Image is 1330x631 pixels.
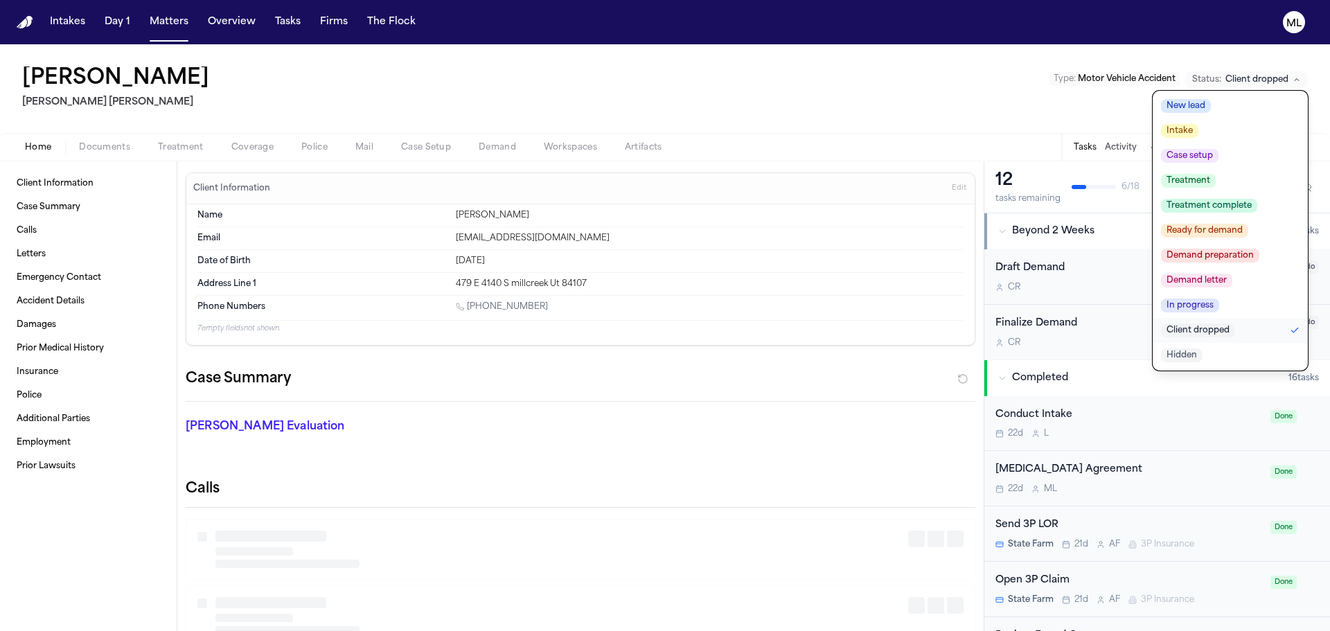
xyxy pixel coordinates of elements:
[17,16,33,29] img: Finch Logo
[1153,318,1308,343] button: Client dropped
[1161,323,1235,337] span: Client dropped
[1153,193,1308,218] button: Treatment complete
[186,479,975,499] h2: Calls
[99,10,136,35] button: Day 1
[995,517,1262,533] div: Send 3P LOR
[456,256,964,267] div: [DATE]
[1161,249,1259,263] span: Demand preparation
[1008,483,1023,495] span: 22d
[1153,268,1308,293] button: Demand letter
[11,314,166,336] a: Damages
[984,305,1330,359] div: Open task: Finalize Demand
[1153,143,1308,168] button: Case setup
[1288,373,1319,384] span: 16 task s
[1109,594,1120,605] span: A F
[44,10,91,35] button: Intakes
[197,301,265,312] span: Phone Numbers
[1012,224,1094,238] span: Beyond 2 Weeks
[1161,124,1198,138] span: Intake
[1153,293,1308,318] button: In progress
[995,316,1286,332] div: Finalize Demand
[1161,149,1218,163] span: Case setup
[1161,224,1248,238] span: Ready for demand
[144,10,194,35] button: Matters
[948,177,970,199] button: Edit
[984,396,1330,452] div: Open task: Conduct Intake
[1161,199,1257,213] span: Treatment complete
[25,142,51,153] span: Home
[1185,71,1308,88] button: Change status from Client dropped
[1008,282,1020,293] span: C R
[995,260,1286,276] div: Draft Demand
[1161,99,1211,113] span: New lead
[269,10,306,35] button: Tasks
[1044,428,1049,439] span: L
[1225,74,1288,85] span: Client dropped
[11,196,166,218] a: Case Summary
[1141,539,1194,550] span: 3P Insurance
[190,183,273,194] h3: Client Information
[1153,94,1308,118] button: New lead
[479,142,516,153] span: Demand
[1153,243,1308,268] button: Demand preparation
[995,193,1061,204] div: tasks remaining
[355,142,373,153] span: Mail
[1078,75,1176,83] span: Motor Vehicle Accident
[984,213,1330,249] button: Beyond 2 Weeks2tasks
[22,94,215,111] h2: [PERSON_NAME] [PERSON_NAME]
[1161,299,1219,312] span: In progress
[1074,594,1088,605] span: 21d
[1121,181,1140,193] span: 6 / 18
[11,361,166,383] a: Insurance
[984,249,1330,305] div: Open task: Draft Demand
[11,243,166,265] a: Letters
[1270,576,1297,589] span: Done
[984,451,1330,506] div: Open task: Retainer Agreement
[197,278,447,290] dt: Address Line 1
[1161,348,1203,362] span: Hidden
[1153,168,1308,193] button: Treatment
[544,142,597,153] span: Workspaces
[11,337,166,359] a: Prior Medical History
[1153,91,1308,371] ul: Status options
[456,301,548,312] a: Call 1 (435) 919-9111
[186,368,291,390] h2: Case Summary
[1008,594,1054,605] span: State Farm
[984,562,1330,617] div: Open task: Open 3P Claim
[995,407,1262,423] div: Conduct Intake
[1074,142,1097,153] button: Tasks
[314,10,353,35] button: Firms
[1008,428,1023,439] span: 22d
[22,66,209,91] button: Edit matter name
[1270,410,1297,423] span: Done
[1153,118,1308,143] button: Intake
[1153,218,1308,243] button: Ready for demand
[995,462,1262,478] div: [MEDICAL_DATA] Agreement
[456,278,964,290] div: 479 E 4140 S millcreek Ut 84107
[197,256,447,267] dt: Date of Birth
[17,16,33,29] a: Home
[1109,539,1120,550] span: A F
[158,142,204,153] span: Treatment
[1161,274,1232,287] span: Demand letter
[1105,142,1137,153] button: Activity
[11,220,166,242] a: Calls
[11,172,166,195] a: Client Information
[11,408,166,430] a: Additional Parties
[197,233,447,244] dt: Email
[1074,539,1088,550] span: 21d
[1161,174,1216,188] span: Treatment
[79,142,130,153] span: Documents
[202,10,261,35] a: Overview
[22,66,209,91] h1: [PERSON_NAME]
[11,290,166,312] a: Accident Details
[1153,343,1308,368] button: Hidden
[362,10,421,35] button: The Flock
[1008,337,1020,348] span: C R
[995,170,1061,192] div: 12
[1192,74,1221,85] span: Status:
